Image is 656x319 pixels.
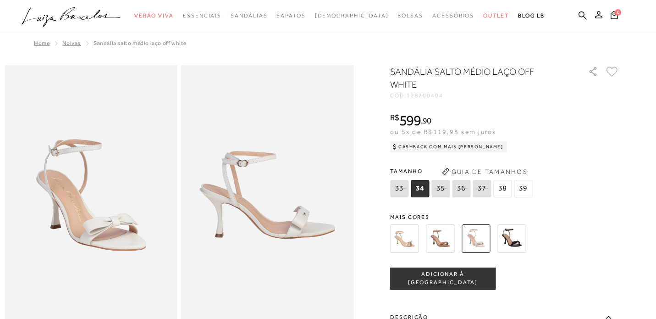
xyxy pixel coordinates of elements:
span: Acessórios [432,12,474,19]
img: SANDÁLIA COM LAÇO DELICADO EM METALIZADO DOURADO DE SALTO ALTO [390,224,419,253]
span: 37 [473,180,491,197]
span: BLOG LB [518,12,545,19]
span: 35 [431,180,450,197]
span: 33 [390,180,408,197]
span: 39 [514,180,532,197]
span: Tamanho [390,164,535,178]
a: categoryNavScreenReaderText [183,7,221,24]
span: ADICIONAR À [GEOGRAPHIC_DATA] [391,270,495,286]
div: Cashback com Mais [PERSON_NAME] [390,141,507,152]
span: 34 [411,180,429,197]
span: Sandálias [231,12,267,19]
img: SANDÁLIA SALTO MÉDIO LAÇO OFF WHITE [462,224,490,253]
a: categoryNavScreenReaderText [432,7,474,24]
button: 0 [608,10,621,22]
a: categoryNavScreenReaderText [276,7,305,24]
span: 599 [399,112,421,129]
span: [DEMOGRAPHIC_DATA] [315,12,389,19]
span: SANDÁLIA SALTO MÉDIO LAÇO OFF WHITE [94,40,187,46]
span: Bolsas [397,12,423,19]
span: ou 5x de R$119,98 sem juros [390,128,496,135]
span: 128200404 [407,92,443,99]
span: 0 [615,9,621,16]
h1: SANDÁLIA SALTO MÉDIO LAÇO OFF WHITE [390,65,562,91]
i: , [421,117,431,125]
a: categoryNavScreenReaderText [483,7,509,24]
button: ADICIONAR À [GEOGRAPHIC_DATA] [390,268,496,290]
a: categoryNavScreenReaderText [134,7,174,24]
a: categoryNavScreenReaderText [231,7,267,24]
span: Verão Viva [134,12,174,19]
a: noSubCategoriesText [315,7,389,24]
span: Outlet [483,12,509,19]
a: categoryNavScreenReaderText [397,7,423,24]
a: Noivas [62,40,81,46]
span: 36 [452,180,470,197]
img: SANDÁLIA SALTO MÉDIO LAÇO PRETA [497,224,526,253]
span: Mais cores [390,214,619,220]
a: BLOG LB [518,7,545,24]
span: 38 [493,180,512,197]
div: CÓD: [390,93,573,98]
span: Essenciais [183,12,221,19]
span: Sapatos [276,12,305,19]
img: SANDÁLIA SALTO MÉDIO LAÇO BLUSH [426,224,454,253]
i: R$ [390,113,399,122]
span: 90 [423,116,431,125]
a: Home [34,40,50,46]
button: Guia de Tamanhos [439,164,530,179]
